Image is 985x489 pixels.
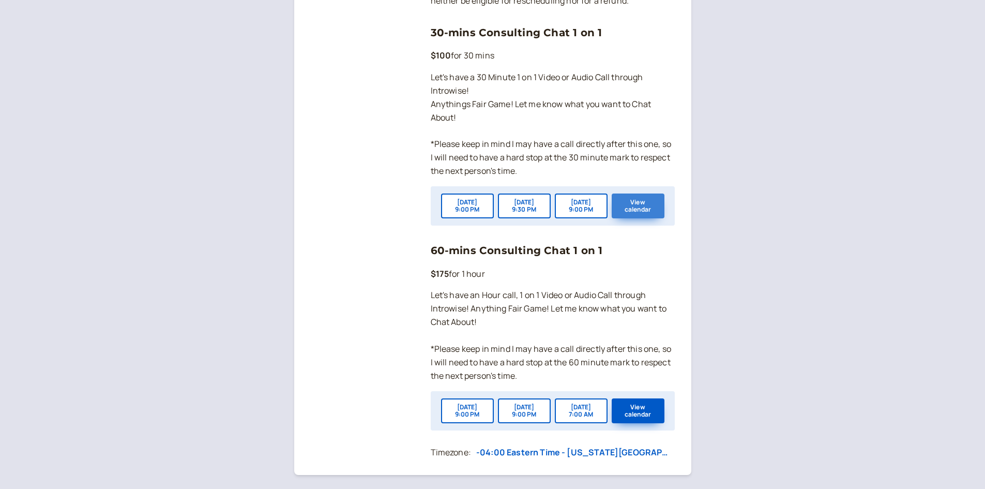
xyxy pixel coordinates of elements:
div: Timezone: [431,446,471,460]
p: Let's have a 30 Minute 1 on 1 Video or Audio Call through Introwise! Anythings Fair Game! Let me ... [431,71,675,178]
b: $100 [431,50,451,61]
a: 60-mins Consulting Chat 1 on 1 [431,244,603,257]
button: View calendar [612,194,664,218]
a: 30-mins Consulting Chat 1 on 1 [431,26,602,39]
button: View calendar [612,398,664,423]
button: [DATE]9:00 PM [498,398,551,423]
button: [DATE]9:30 PM [498,194,551,218]
b: $175 [431,268,449,279]
button: [DATE]9:00 PM [555,194,608,218]
button: [DATE]7:00 AM [555,398,608,423]
button: [DATE]9:00 PM [441,398,494,423]
button: [DATE]9:00 PM [441,194,494,218]
p: Let's have an Hour call, 1 on 1 Video or Audio Call through Introwise! Anything Fair Game! Let me... [431,289,675,382]
p: for 1 hour [431,268,675,281]
p: for 30 mins [431,49,675,63]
